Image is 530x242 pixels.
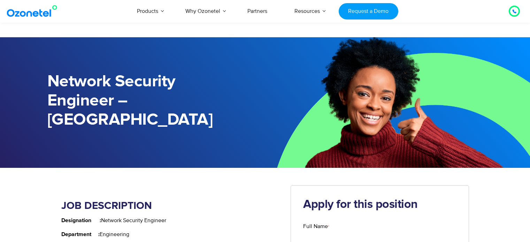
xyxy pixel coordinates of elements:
[47,72,265,130] h1: Network Security Engineer – [GEOGRAPHIC_DATA]
[303,222,456,231] label: Full Name
[61,230,281,239] p: Engineering
[339,3,398,19] a: Request a Demo
[61,201,152,211] strong: JOB DESCRIPTION
[61,216,281,225] p: Network Security Engineer
[303,198,456,212] h2: Apply for this position
[61,232,100,237] strong: Department :
[61,218,101,223] strong: Designation :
